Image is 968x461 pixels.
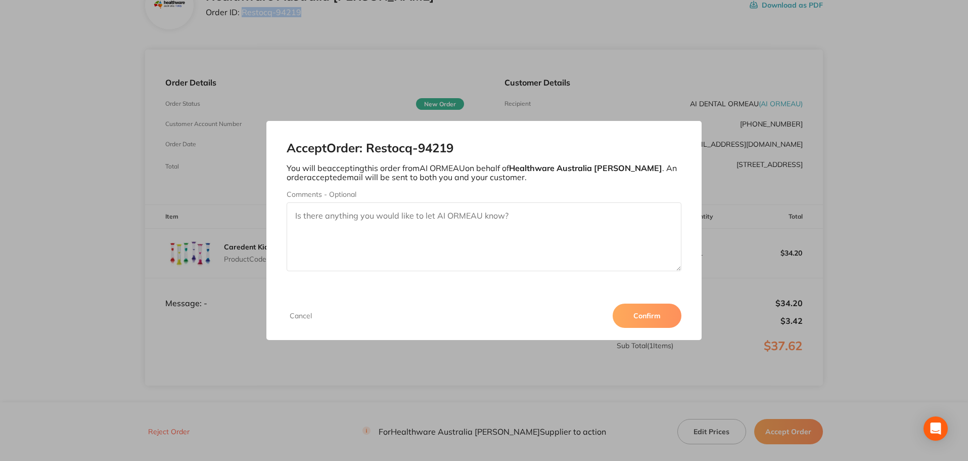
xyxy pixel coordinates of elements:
[287,141,682,155] h2: Accept Order: Restocq- 94219
[287,311,315,320] button: Cancel
[287,163,682,182] p: You will be accepting this order from AI ORMEAU on behalf of . An order accepted email will be se...
[509,163,662,173] b: Healthware Australia [PERSON_NAME]
[924,416,948,441] div: Open Intercom Messenger
[287,190,682,198] label: Comments - Optional
[613,304,681,328] button: Confirm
